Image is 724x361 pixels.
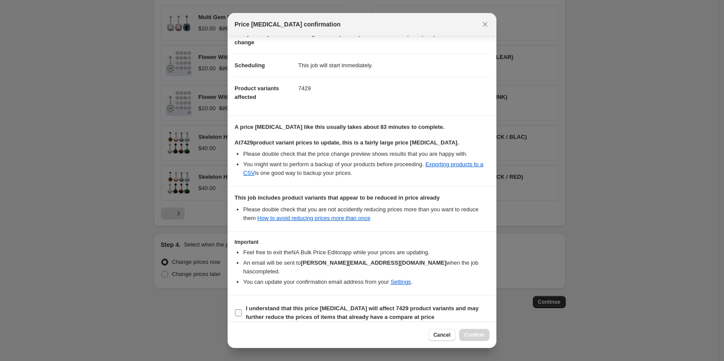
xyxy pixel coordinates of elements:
[243,259,489,276] li: An email will be sent to when the job has completed .
[243,160,489,177] li: You might want to perform a backup of your products before proceeding. is one good way to backup ...
[235,85,279,100] span: Product variants affected
[258,215,371,221] a: How to avoid reducing prices more than once
[298,54,489,77] dd: This job will start immediately.
[235,20,341,29] span: Price [MEDICAL_DATA] confirmation
[391,279,411,285] a: Settings
[243,161,483,176] a: Exporting products to a CSV
[235,124,444,130] b: A price [MEDICAL_DATA] like this usually takes about 83 minutes to complete.
[235,239,489,246] h3: Important
[434,331,450,338] span: Cancel
[246,305,479,320] b: I understand that this price [MEDICAL_DATA] will affect 7429 product variants and may further red...
[235,62,265,69] span: Scheduling
[243,248,489,257] li: Feel free to exit the NA Bulk Price Editor app while your prices are updating.
[243,278,489,286] li: You can update your confirmation email address from your .
[298,77,489,100] dd: 7429
[428,329,456,341] button: Cancel
[301,259,447,266] b: [PERSON_NAME][EMAIL_ADDRESS][DOMAIN_NAME]
[243,205,489,223] li: Please double check that you are not accidently reducing prices more than you want to reduce them
[479,18,491,30] button: Close
[235,194,440,201] b: This job includes product variants that appear to be reduced in price already
[243,150,489,158] li: Please double check that the price change preview shows results that you are happy with.
[235,139,459,146] b: At 7429 product variant prices to update, this is a fairly large price [MEDICAL_DATA].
